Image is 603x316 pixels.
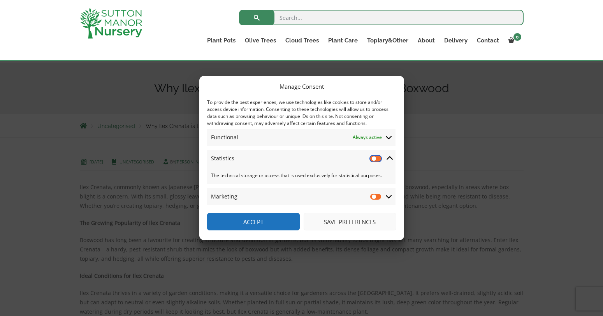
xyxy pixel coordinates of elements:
div: To provide the best experiences, we use technologies like cookies to store and/or access device i... [207,99,396,127]
span: Statistics [211,154,234,163]
div: Manage Consent [280,82,324,91]
span: Functional [211,133,238,142]
a: Contact [472,35,504,46]
button: Save preferences [304,213,396,230]
button: Accept [207,213,300,230]
a: About [413,35,440,46]
img: logo [80,8,142,39]
span: 0 [513,33,521,41]
summary: Functional Always active [207,129,396,146]
span: Always active [353,133,382,142]
a: Cloud Trees [281,35,323,46]
a: 0 [504,35,524,46]
a: Topiary&Other [362,35,413,46]
span: Marketing [211,192,237,201]
a: Plant Care [323,35,362,46]
input: Search... [239,10,524,25]
span: The technical storage or access that is used exclusively for statistical purposes. [211,171,392,180]
summary: Statistics [207,150,396,167]
a: Plant Pots [202,35,240,46]
a: Delivery [440,35,472,46]
a: Olive Trees [240,35,281,46]
summary: Marketing [207,188,396,205]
